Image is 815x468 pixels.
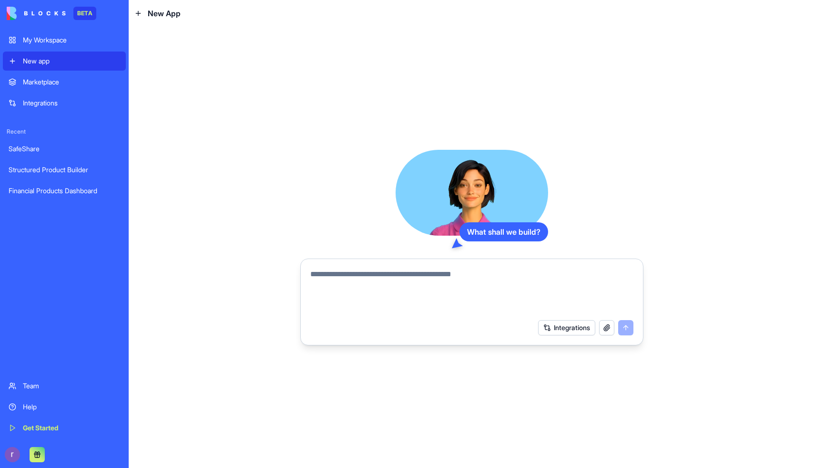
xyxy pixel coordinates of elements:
span: New App [148,8,181,19]
img: ACg8ocK9p4COroYERF96wq_Nqbucimpd5rvzMLLyBNHYTn_bI3RzLw=s96-c [5,447,20,462]
div: Team [23,381,120,391]
button: Integrations [538,320,595,335]
img: logo [7,7,66,20]
div: Get Started [23,423,120,433]
div: My Workspace [23,35,120,45]
a: BETA [7,7,96,20]
a: Structured Product Builder [3,160,126,179]
a: My Workspace [3,31,126,50]
div: What shall we build? [459,222,548,241]
div: BETA [73,7,96,20]
a: Help [3,397,126,416]
span: Recent [3,128,126,135]
div: Integrations [23,98,120,108]
a: Financial Products Dashboard [3,181,126,200]
div: Financial Products Dashboard [9,186,120,196]
a: Get Started [3,418,126,437]
a: SafeShare [3,139,126,158]
div: Structured Product Builder [9,165,120,175]
div: New app [23,56,120,66]
a: Team [3,376,126,395]
a: New app [3,52,126,71]
a: Integrations [3,94,126,113]
div: Marketplace [23,77,120,87]
div: SafeShare [9,144,120,154]
div: Help [23,402,120,412]
a: Marketplace [3,73,126,92]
